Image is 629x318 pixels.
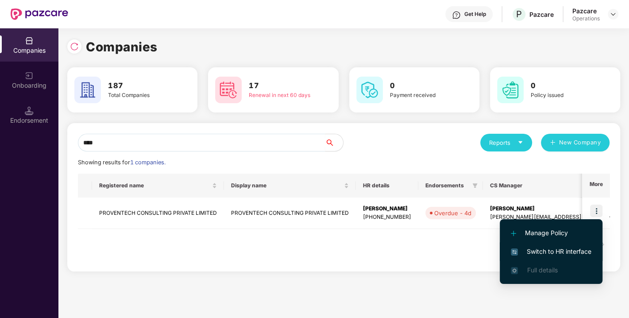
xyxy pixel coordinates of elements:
[511,248,518,256] img: svg+xml;base64,PHN2ZyB4bWxucz0iaHR0cDovL3d3dy53My5vcmcvMjAwMC9zdmciIHdpZHRoPSIxNiIgaGVpZ2h0PSIxNi...
[390,80,455,92] h3: 0
[25,71,34,80] img: svg+xml;base64,PHN2ZyB3aWR0aD0iMjAiIGhlaWdodD0iMjAiIHZpZXdCb3g9IjAgMCAyMCAyMCIgZmlsbD0ibm9uZSIgeG...
[511,228,591,238] span: Manage Policy
[471,180,479,191] span: filter
[452,11,461,19] img: svg+xml;base64,PHN2ZyBpZD0iSGVscC0zMngzMiIgeG1sbnM9Imh0dHA6Ly93d3cudzMub3JnLzIwMDAvc3ZnIiB3aWR0aD...
[511,267,518,274] img: svg+xml;base64,PHN2ZyB4bWxucz0iaHR0cDovL3d3dy53My5vcmcvMjAwMC9zdmciIHdpZHRoPSIxNi4zNjMiIGhlaWdodD...
[541,134,610,151] button: plusNew Company
[215,77,242,103] img: svg+xml;base64,PHN2ZyB4bWxucz0iaHR0cDovL3d3dy53My5vcmcvMjAwMC9zdmciIHdpZHRoPSI2MCIgaGVpZ2h0PSI2MC...
[600,242,605,247] span: right
[550,140,556,147] span: plus
[531,80,595,92] h3: 0
[86,37,158,57] h1: Companies
[325,134,343,151] button: search
[472,183,478,188] span: filter
[516,9,522,19] span: P
[25,106,34,115] img: svg+xml;base64,PHN2ZyB3aWR0aD0iMTQuNSIgaGVpZ2h0PSIxNC41IiB2aWV3Qm94PSIwIDAgMTYgMTYiIGZpbGw9Im5vbm...
[572,7,600,15] div: Pazcare
[425,182,469,189] span: Endorsements
[531,91,595,100] div: Policy issued
[590,205,602,217] img: icon
[356,174,418,198] th: HR details
[130,159,166,166] span: 1 companies.
[489,138,523,147] div: Reports
[108,80,173,92] h3: 187
[249,80,313,92] h3: 17
[224,198,356,229] td: PROVENTECH CONSULTING PRIVATE LIMITED
[325,139,343,146] span: search
[511,247,591,256] span: Switch to HR interface
[363,205,411,213] div: [PERSON_NAME]
[434,209,471,217] div: Overdue - 4d
[356,77,383,103] img: svg+xml;base64,PHN2ZyB4bWxucz0iaHR0cDovL3d3dy53My5vcmcvMjAwMC9zdmciIHdpZHRoPSI2MCIgaGVpZ2h0PSI2MC...
[224,174,356,198] th: Display name
[249,91,313,100] div: Renewal in next 60 days
[363,213,411,221] div: [PHONE_NUMBER]
[572,15,600,22] div: Operations
[25,36,34,45] img: svg+xml;base64,PHN2ZyBpZD0iQ29tcGFuaWVzIiB4bWxucz0iaHR0cDovL3d3dy53My5vcmcvMjAwMC9zdmciIHdpZHRoPS...
[529,10,554,19] div: Pazcare
[595,238,610,252] li: Next Page
[92,174,224,198] th: Registered name
[99,182,210,189] span: Registered name
[511,231,516,236] img: svg+xml;base64,PHN2ZyB4bWxucz0iaHR0cDovL3d3dy53My5vcmcvMjAwMC9zdmciIHdpZHRoPSIxMi4yMDEiIGhlaWdodD...
[517,140,523,145] span: caret-down
[74,77,101,103] img: svg+xml;base64,PHN2ZyB4bWxucz0iaHR0cDovL3d3dy53My5vcmcvMjAwMC9zdmciIHdpZHRoPSI2MCIgaGVpZ2h0PSI2MC...
[70,42,79,51] img: svg+xml;base64,PHN2ZyBpZD0iUmVsb2FkLTMyeDMyIiB4bWxucz0iaHR0cDovL3d3dy53My5vcmcvMjAwMC9zdmciIHdpZH...
[582,174,610,198] th: More
[78,159,166,166] span: Showing results for
[464,11,486,18] div: Get Help
[610,11,617,18] img: svg+xml;base64,PHN2ZyBpZD0iRHJvcGRvd24tMzJ4MzIiIHhtbG5zPSJodHRwOi8vd3d3LnczLm9yZy8yMDAwL3N2ZyIgd2...
[497,77,524,103] img: svg+xml;base64,PHN2ZyB4bWxucz0iaHR0cDovL3d3dy53My5vcmcvMjAwMC9zdmciIHdpZHRoPSI2MCIgaGVpZ2h0PSI2MC...
[11,8,68,20] img: New Pazcare Logo
[108,91,173,100] div: Total Companies
[92,198,224,229] td: PROVENTECH CONSULTING PRIVATE LIMITED
[527,266,557,274] span: Full details
[595,238,610,252] button: right
[559,138,601,147] span: New Company
[390,91,455,100] div: Payment received
[231,182,342,189] span: Display name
